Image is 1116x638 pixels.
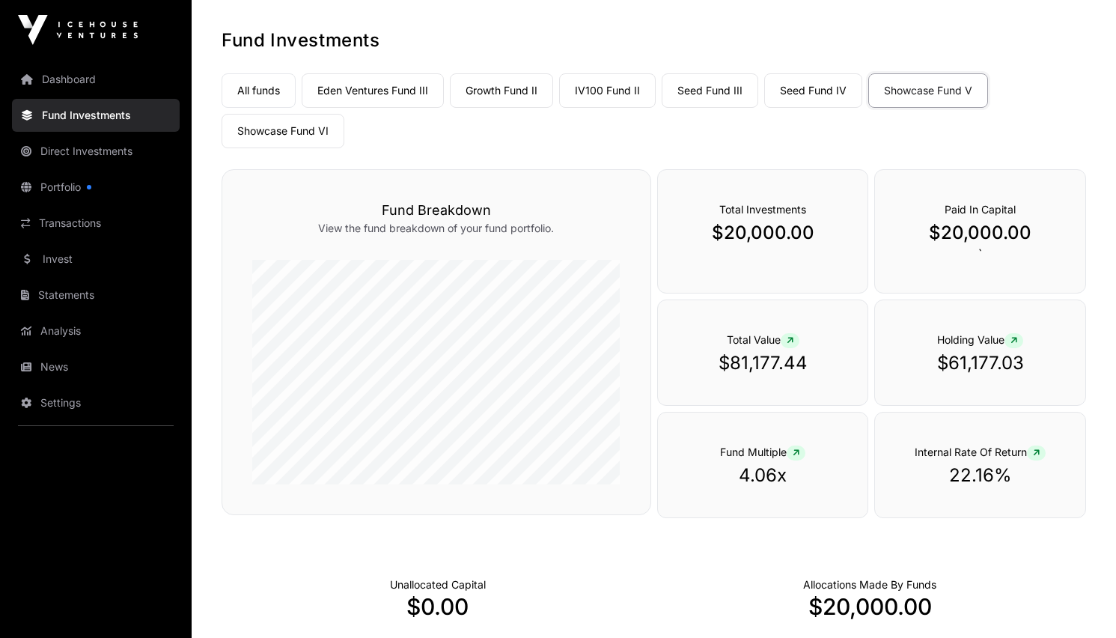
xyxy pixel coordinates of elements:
[12,63,180,96] a: Dashboard
[12,171,180,204] a: Portfolio
[945,203,1016,216] span: Paid In Capital
[719,203,806,216] span: Total Investments
[12,386,180,419] a: Settings
[450,73,553,108] a: Growth Fund II
[222,73,296,108] a: All funds
[868,73,988,108] a: Showcase Fund V
[688,221,838,245] p: $20,000.00
[252,221,620,236] p: View the fund breakdown of your fund portfolio.
[915,446,1046,458] span: Internal Rate Of Return
[302,73,444,108] a: Eden Ventures Fund III
[803,577,936,592] p: Capital Deployed Into Companies
[12,207,180,240] a: Transactions
[12,350,180,383] a: News
[937,333,1023,346] span: Holding Value
[222,114,344,148] a: Showcase Fund VI
[764,73,862,108] a: Seed Fund IV
[12,315,180,347] a: Analysis
[688,351,838,375] p: $81,177.44
[662,73,758,108] a: Seed Fund III
[222,28,1086,52] h1: Fund Investments
[727,333,799,346] span: Total Value
[12,279,180,312] a: Statements
[654,593,1087,620] p: $20,000.00
[688,464,838,487] p: 4.06x
[905,464,1055,487] p: 22.16%
[12,135,180,168] a: Direct Investments
[559,73,656,108] a: IV100 Fund II
[390,577,486,592] p: Cash not yet allocated
[1041,566,1116,638] iframe: Chat Widget
[12,243,180,276] a: Invest
[874,169,1086,294] div: `
[905,221,1055,245] p: $20,000.00
[12,99,180,132] a: Fund Investments
[905,351,1055,375] p: $61,177.03
[18,15,138,45] img: Icehouse Ventures Logo
[720,446,805,458] span: Fund Multiple
[252,200,620,221] h3: Fund Breakdown
[222,593,654,620] p: $0.00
